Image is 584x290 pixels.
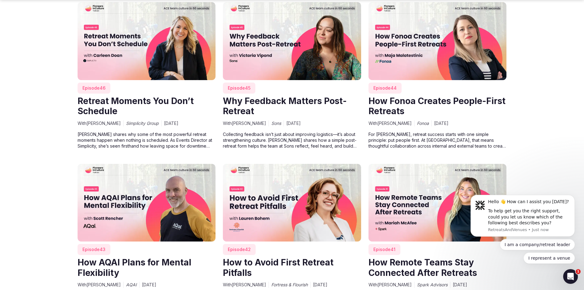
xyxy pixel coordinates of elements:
span: Episode 42 [223,244,256,255]
iframe: Intercom live chat [563,269,578,284]
a: How AQAI Plans for Mental Flexibility [78,257,191,278]
img: How AQAI Plans for Mental Flexibility [78,164,216,242]
a: How Fonoa Creates People-First Retreats [368,96,506,117]
iframe: Intercom notifications message [461,187,584,287]
span: [DATE] [164,120,178,126]
span: Fonoa [417,120,429,126]
span: With [PERSON_NAME] [78,120,121,126]
a: How to Avoid First Retreat Pitfalls [223,257,334,278]
span: AQAI [126,282,137,288]
img: How Fonoa Creates People-First Retreats [368,2,507,80]
span: With [PERSON_NAME] [368,120,412,126]
span: 1 [576,269,581,274]
span: [DATE] [453,282,467,288]
img: Why Feedback Matters Post-Retreat [223,2,361,80]
img: Retreat Moments You Don’t Schedule [78,2,216,80]
span: Fortress & Flourish [271,282,308,288]
a: How Remote Teams Stay Connected After Retreats [368,257,477,278]
span: Episode 43 [78,244,110,255]
a: Why Feedback Matters Post-Retreat [223,96,347,117]
span: [DATE] [313,282,327,288]
span: Episode 41 [368,244,400,255]
span: Sons [271,120,281,126]
p: Collecting feedback isn’t just about improving logistics—it’s about strengthening culture. [PERSO... [223,131,361,149]
span: Spark Advisors [417,282,448,288]
a: Retreat Moments You Don’t Schedule [78,96,194,117]
p: For [PERSON_NAME], retreat success starts with one simple principle: put people first. At [GEOGRA... [368,131,507,149]
span: [DATE] [286,120,301,126]
img: How Remote Teams Stay Connected After Retreats [368,164,507,242]
span: With [PERSON_NAME] [368,282,412,288]
span: [DATE] [434,120,448,126]
span: With [PERSON_NAME] [223,282,266,288]
span: Episode 45 [223,83,255,94]
span: Episode 46 [78,83,110,94]
span: [DATE] [142,282,156,288]
span: With [PERSON_NAME] [78,282,121,288]
img: How to Avoid First Retreat Pitfalls [223,164,361,242]
span: Episode 44 [368,83,402,94]
span: Simplicity Group [126,120,159,126]
p: [PERSON_NAME] shares why some of the most powerful retreat moments happen when nothing is schedul... [78,131,216,149]
span: With [PERSON_NAME] [223,120,266,126]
